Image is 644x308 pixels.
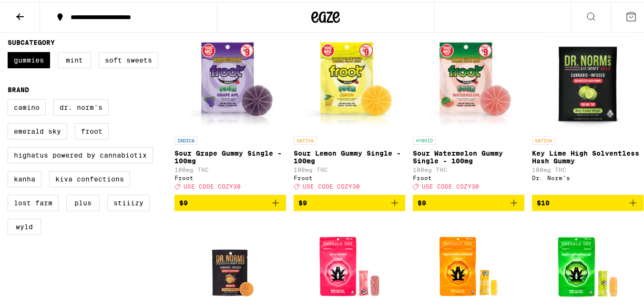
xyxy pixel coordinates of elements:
[537,197,550,205] span: $10
[179,197,188,205] span: $9
[532,148,644,163] p: Key Lime High Solventless Hash Gummy
[532,34,644,192] a: Open page for Key Lime High Solventless Hash Gummy from Dr. Norm's
[542,34,634,129] img: Dr. Norm's - Key Lime High Solventless Hash Gummy
[174,34,286,192] a: Open page for Sour Grape Gummy Single - 100mg from Froot
[174,134,197,143] p: INDICA
[8,145,153,161] label: Highatus Powered by Cannabiotix
[8,121,67,138] label: Emerald Sky
[532,165,644,171] p: 100mg THC
[107,193,150,209] label: STIIIZY
[294,34,405,192] a: Open page for Sour Lemon Gummy Single - 100mg from Froot
[49,169,130,185] label: Kiva Confections
[532,173,644,179] div: Dr. Norm's
[8,84,29,92] legend: Brand
[413,193,524,209] button: Add to bag
[532,134,555,143] p: SATIVA
[174,165,286,171] p: 100mg THC
[413,134,436,143] p: HYBRID
[413,34,524,192] a: Open page for Sour Watermelon Gummy Single - 100mg from Froot
[8,37,55,44] legend: Subcategory
[174,148,286,163] p: Sour Grape Gummy Single - 100mg
[174,173,286,179] div: Froot
[413,34,524,129] img: Froot - Sour Watermelon Gummy Single - 100mg
[413,148,524,163] p: Sour Watermelon Gummy Single - 100mg
[294,193,405,209] button: Add to bag
[294,148,405,163] p: Sour Lemon Gummy Single - 100mg
[53,97,109,114] label: Dr. Norm's
[298,197,307,205] span: $9
[6,7,69,14] span: Hi. Need any help?
[294,165,405,171] p: 100mg THC
[294,34,405,129] img: Froot - Sour Lemon Gummy Single - 100mg
[413,165,524,171] p: 100mg THC
[75,121,109,138] label: Froot
[413,173,524,179] div: Froot
[303,182,360,188] span: USE CODE COZY30
[58,50,91,66] label: Mint
[184,182,241,188] span: USE CODE COZY30
[8,50,50,66] label: Gummies
[8,169,41,185] label: Kanha
[174,34,286,129] img: Froot - Sour Grape Gummy Single - 100mg
[294,173,405,179] div: Froot
[99,50,158,66] label: Soft Sweets
[294,134,317,143] p: SATIVA
[418,197,426,205] span: $9
[532,193,644,209] button: Add to bag
[8,97,46,114] label: Camino
[422,182,479,188] span: USE CODE COZY30
[8,217,41,233] label: WYLD
[8,193,59,209] label: Lost Farm
[66,193,100,209] label: PLUS
[174,193,286,209] button: Add to bag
